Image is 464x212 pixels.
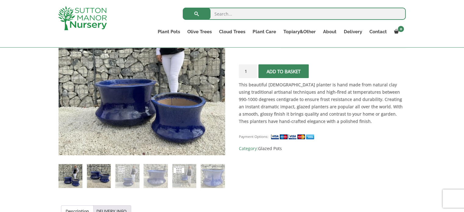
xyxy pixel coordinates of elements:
img: The Rach Gia Glazed Royal Azure Blue Plant Pots - Image 3 [115,164,139,188]
input: Product quantity [239,64,257,78]
a: Olive Trees [184,27,215,36]
img: The Rach Gia Glazed Royal Azure Blue Plant Pots - Image 5 [172,164,196,188]
a: Contact [365,27,390,36]
img: The Rach Gia Glazed Royal Azure Blue Plant Pots - Image 6 [201,164,225,188]
span: 0 [398,26,404,32]
img: The Rach Gia Glazed Royal Azure Blue Plant Pots - Image 4 [144,164,168,188]
a: Cloud Trees [215,27,249,36]
a: Topiary&Other [279,27,319,36]
a: 0 [390,27,406,36]
a: About [319,27,340,36]
img: The Rach Gia Glazed Royal Azure Blue Plant Pots - Image 2 [87,164,111,188]
a: Plant Care [249,27,279,36]
a: Glazed Pots [258,146,282,151]
img: logo [58,6,107,30]
strong: This beautiful [DEMOGRAPHIC_DATA] planter is hand made from natural clay using traditional artisa... [239,82,403,124]
img: payment supported [271,134,316,140]
img: The Rach Gia Glazed Royal Azure Blue Plant Pots [59,164,83,188]
small: Payment Options: [239,134,268,139]
a: Delivery [340,27,365,36]
input: Search... [183,8,406,20]
button: Add to basket [258,64,309,78]
span: Category: [239,145,406,152]
a: Plant Pots [154,27,184,36]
